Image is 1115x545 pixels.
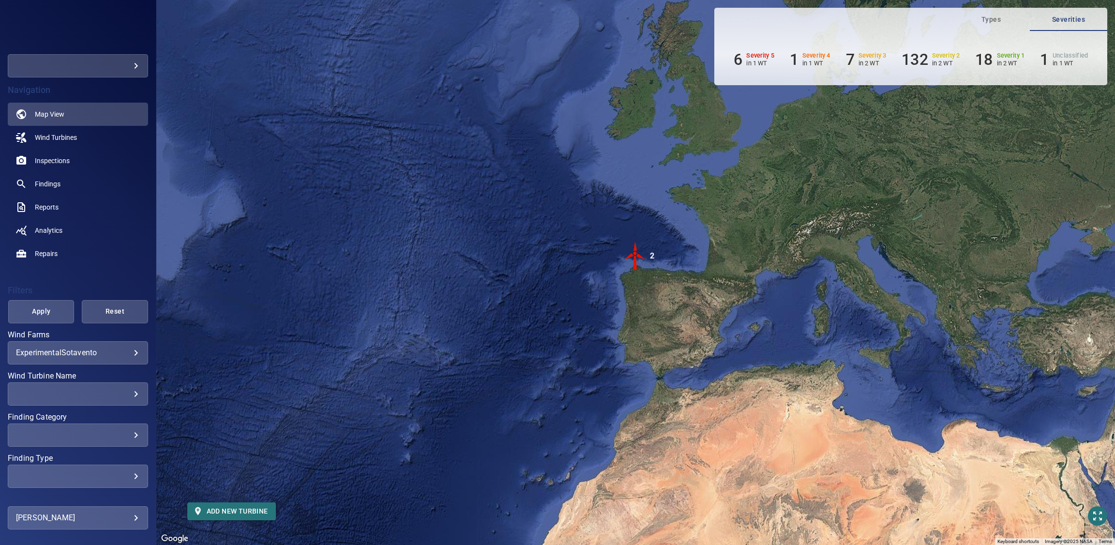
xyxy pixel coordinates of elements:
li: Severity 5 [734,50,774,69]
div: ExperimentalSotavento [16,348,140,357]
img: Google [159,532,191,545]
li: Severity 1 [975,50,1025,69]
button: Keyboard shortcuts [997,538,1039,545]
label: Wind Turbine Name [8,372,148,380]
div: Finding Category [8,424,148,447]
a: map active [8,103,148,126]
a: inspections noActive [8,149,148,172]
span: Reset [94,305,136,318]
p: in 1 WT [1053,60,1088,67]
p: in 2 WT [859,60,887,67]
span: Severities [1036,14,1101,26]
p: in 1 WT [746,60,774,67]
h6: Severity 4 [802,52,830,59]
div: Finding Type [8,465,148,488]
h6: 132 [902,50,928,69]
button: Add new turbine [187,502,276,520]
button: Reset [82,300,148,323]
a: repairs noActive [8,242,148,265]
h4: Filters [8,286,148,295]
h6: 7 [846,50,855,69]
h6: 6 [734,50,742,69]
h6: Severity 5 [746,52,774,59]
span: Wind Turbines [35,133,77,142]
label: Finding Category [8,413,148,421]
label: Wind Farms [8,331,148,339]
div: [PERSON_NAME] [16,510,140,526]
li: Severity 2 [902,50,960,69]
span: Analytics [35,226,62,235]
span: Imagery ©2025 NASA [1045,539,1093,544]
span: Apply [20,305,62,318]
div: demo [8,54,148,77]
img: windFarmIconCat5.svg [621,242,650,271]
p: in 2 WT [997,60,1025,67]
h6: Severity 2 [932,52,960,59]
a: windturbines noActive [8,126,148,149]
span: Map View [35,109,64,119]
span: Repairs [35,249,58,258]
span: Types [958,14,1024,26]
h6: Severity 1 [997,52,1025,59]
li: Severity 4 [790,50,830,69]
a: analytics noActive [8,219,148,242]
div: 2 [650,242,654,271]
p: in 2 WT [932,60,960,67]
a: reports noActive [8,196,148,219]
h6: Severity 3 [859,52,887,59]
a: Open this area in Google Maps (opens a new window) [159,532,191,545]
img: demo-logo [58,24,98,34]
span: Findings [35,179,60,189]
button: Apply [8,300,74,323]
p: in 1 WT [802,60,830,67]
gmp-advanced-marker: 2 [621,242,650,272]
span: Add new turbine [195,505,268,517]
li: Severity Unclassified [1040,50,1088,69]
span: Inspections [35,156,70,166]
h6: 1 [790,50,799,69]
a: Terms (opens in new tab) [1099,539,1112,544]
div: Wind Farms [8,341,148,364]
a: findings noActive [8,172,148,196]
h6: 18 [975,50,993,69]
h6: 1 [1040,50,1049,69]
li: Severity 3 [846,50,887,69]
h6: Unclassified [1053,52,1088,59]
h4: Navigation [8,85,148,95]
label: Finding Type [8,454,148,462]
span: Reports [35,202,59,212]
div: Wind Turbine Name [8,382,148,406]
